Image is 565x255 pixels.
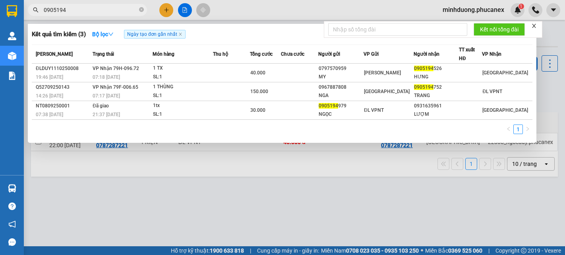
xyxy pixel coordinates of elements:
div: MY [319,73,363,81]
button: Kết nối tổng đài [474,23,525,36]
strong: Bộ lọc [92,31,114,37]
div: 1tx [153,101,213,110]
input: Nhập số tổng đài [328,23,467,36]
span: right [525,127,530,131]
img: warehouse-icon [8,52,16,60]
span: TT xuất HĐ [459,47,475,61]
div: 1 THÙNG [153,83,213,91]
li: Next Page [523,125,532,134]
span: notification [8,220,16,228]
li: Previous Page [504,125,513,134]
span: 19:46 [DATE] [36,74,63,80]
span: VP Nhận 79F-006.65 [93,84,138,90]
div: SL: 1 [153,91,213,100]
img: logo-vxr [7,5,17,17]
div: 1 TX [153,64,213,73]
img: warehouse-icon [8,32,16,40]
span: 0905194 [319,103,338,109]
div: ĐLDUY1110250008 [36,64,90,73]
input: Tìm tên, số ĐT hoặc mã đơn [44,6,137,14]
span: Đã giao [93,103,109,109]
button: right [523,125,532,134]
span: 30.000 [250,107,265,113]
span: [GEOGRAPHIC_DATA] [482,107,528,113]
div: NGA [319,91,363,100]
h3: Kết quả tìm kiếm ( 3 ) [32,30,86,39]
a: 1 [514,125,522,134]
div: 752 [414,83,459,91]
span: 21:37 [DATE] [93,112,120,117]
span: close [531,23,537,29]
span: Kết nối tổng đài [480,25,519,34]
div: 526 [414,64,459,73]
div: NT0809250001 [36,102,90,110]
div: TRANG [414,91,459,100]
span: VP Nhận 79H-096.72 [93,66,139,71]
span: left [506,127,511,131]
span: 150.000 [250,89,268,94]
div: 0931635961 [414,102,459,110]
div: 979 [319,102,363,110]
span: ĐL VPNT [364,107,384,113]
span: 07:18 [DATE] [93,74,120,80]
span: Trạng thái [93,51,114,57]
span: Người gửi [318,51,340,57]
span: close [178,32,182,36]
span: message [8,238,16,246]
img: warehouse-icon [8,184,16,193]
div: LƯỢM [414,110,459,119]
span: close-circle [139,6,144,14]
div: SL: 1 [153,73,213,82]
span: Ngày tạo đơn gần nhất [124,30,186,39]
span: down [108,31,114,37]
span: 07:17 [DATE] [93,93,120,99]
span: 0905194 [414,84,433,90]
span: [PERSON_NAME] [364,70,401,76]
div: Q52709250143 [36,83,90,91]
span: Thu hộ [213,51,228,57]
span: VP Gửi [364,51,379,57]
span: 07:38 [DATE] [36,112,63,117]
span: Món hàng [153,51,174,57]
span: 40.000 [250,70,265,76]
button: left [504,125,513,134]
span: [GEOGRAPHIC_DATA] [364,89,410,94]
span: [GEOGRAPHIC_DATA] [482,70,528,76]
span: Người nhận [414,51,439,57]
div: HƯNG [414,73,459,81]
span: Chưa cước [281,51,304,57]
div: SL: 1 [153,110,213,119]
div: 0797570959 [319,64,363,73]
span: search [33,7,39,13]
span: question-circle [8,202,16,210]
span: 14:26 [DATE] [36,93,63,99]
li: 1 [513,125,523,134]
span: Tổng cước [250,51,273,57]
img: solution-icon [8,72,16,80]
button: Bộ lọcdown [86,28,120,41]
div: NGỌC [319,110,363,119]
span: VP Nhận [482,51,501,57]
span: close-circle [139,7,144,12]
div: 0967887808 [319,83,363,91]
span: [PERSON_NAME] [36,51,73,57]
span: ĐL VPNT [482,89,502,94]
span: 0905194 [414,66,433,71]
